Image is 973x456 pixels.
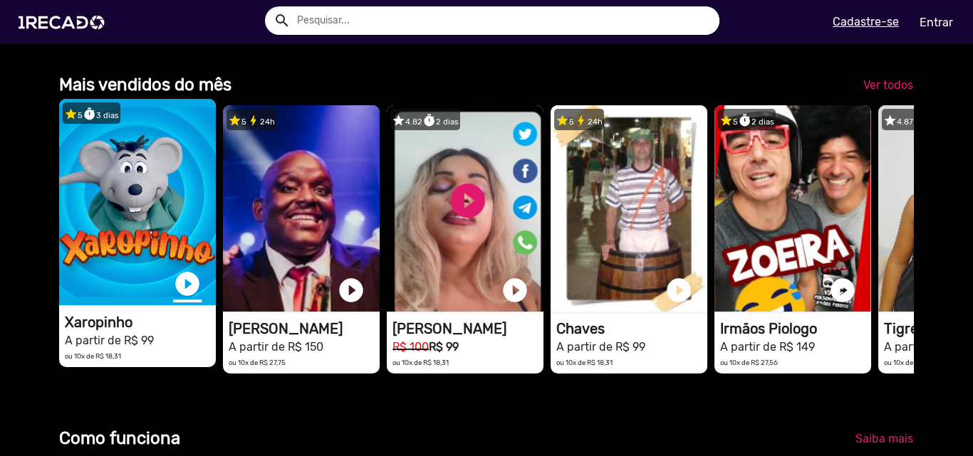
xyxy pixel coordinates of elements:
[387,105,543,312] video: 1RECADO vídeos dedicados para fãs e empresas
[910,10,962,35] a: Entrar
[65,352,121,360] small: ou 10x de R$ 18,31
[665,276,693,304] a: play_circle_filled
[429,340,459,354] b: R$ 99
[556,320,707,337] h1: Chaves
[720,359,778,366] small: ou 10x de R$ 27,56
[59,75,231,95] b: Mais vendidos do mês
[855,432,913,445] span: Saiba mais
[556,340,645,354] small: A partir de R$ 99
[392,340,429,354] small: R$ 100
[828,276,857,304] a: play_circle_filled
[59,99,216,305] video: 1RECADO vídeos dedicados para fãs e empresas
[844,426,925,452] a: Saiba mais
[59,428,180,448] b: Como funciona
[714,105,871,312] video: 1RECADO vídeos dedicados para fãs e empresas
[720,340,815,354] small: A partir de R$ 149
[65,334,154,347] small: A partir de R$ 99
[65,314,216,331] h1: Xaropinho
[501,276,529,304] a: play_circle_filled
[269,7,293,32] button: Example home icon
[286,6,719,35] input: Pesquisar...
[556,359,613,366] small: ou 10x de R$ 18,31
[551,105,707,312] video: 1RECADO vídeos dedicados para fãs e empresas
[392,359,449,366] small: ou 10x de R$ 18,31
[720,320,871,337] h1: Irmãos Piologo
[833,15,899,28] u: Cadastre-se
[337,276,365,304] a: play_circle_filled
[274,12,291,29] mat-icon: Example home icon
[229,320,380,337] h1: [PERSON_NAME]
[229,340,323,354] small: A partir de R$ 150
[173,270,202,298] a: play_circle_filled
[863,78,913,92] span: Ver todos
[229,359,286,366] small: ou 10x de R$ 27,75
[884,359,942,366] small: ou 10x de R$ 12,95
[223,105,380,312] video: 1RECADO vídeos dedicados para fãs e empresas
[392,320,543,337] h1: [PERSON_NAME]
[884,340,973,354] small: A partir de R$ 70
